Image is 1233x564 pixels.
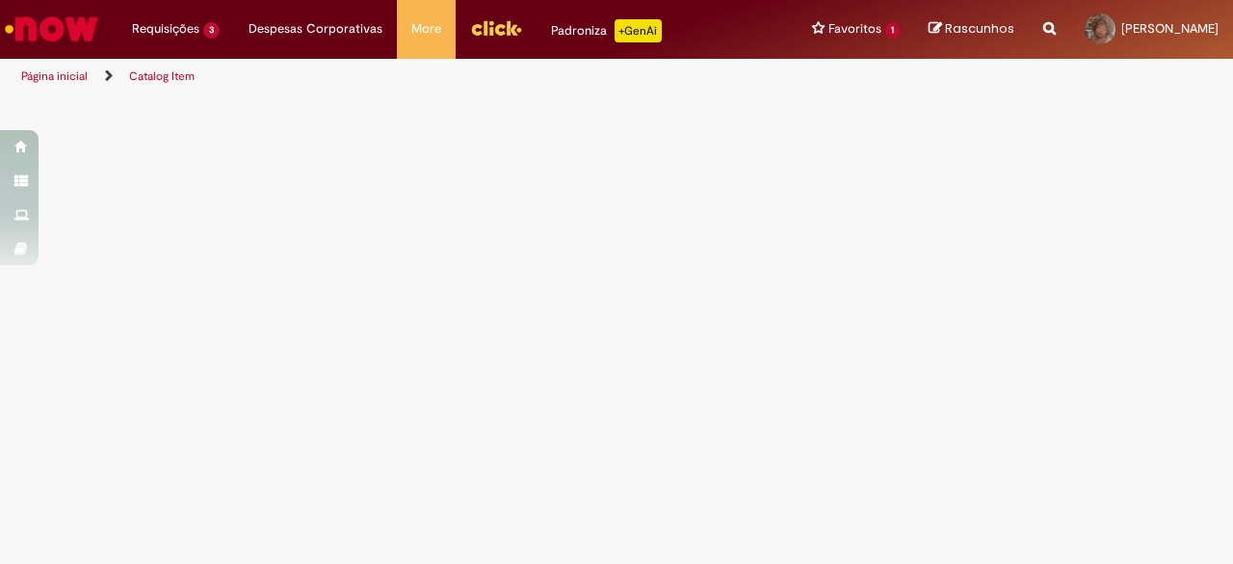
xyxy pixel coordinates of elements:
[945,19,1014,38] span: Rascunhos
[2,10,101,48] img: ServiceNow
[203,22,220,39] span: 3
[828,19,881,39] span: Favoritos
[132,19,199,39] span: Requisições
[249,19,382,39] span: Despesas Corporativas
[885,22,900,39] span: 1
[14,59,807,94] ul: Trilhas de página
[129,68,195,84] a: Catalog Item
[21,68,88,84] a: Página inicial
[551,19,662,42] div: Padroniza
[411,19,441,39] span: More
[470,13,522,42] img: click_logo_yellow_360x200.png
[929,20,1014,39] a: Rascunhos
[1121,20,1219,37] span: [PERSON_NAME]
[615,19,662,42] p: +GenAi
